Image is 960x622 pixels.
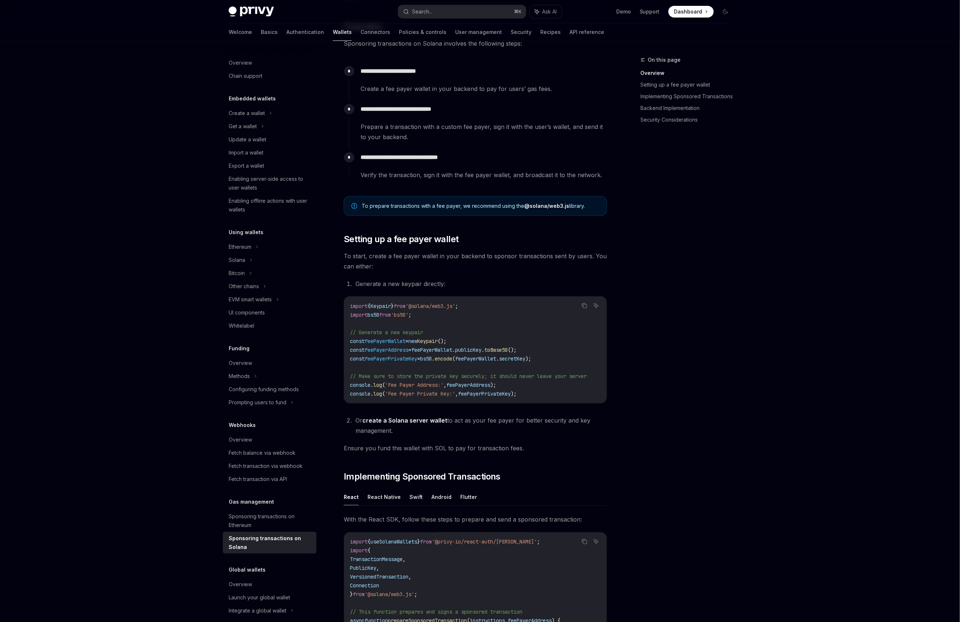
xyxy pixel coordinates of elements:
span: , [403,556,405,563]
span: } [391,303,394,309]
a: Demo [616,8,631,15]
div: Prompting users to fund [229,398,286,407]
div: Configuring funding methods [229,385,299,394]
span: log [373,390,382,397]
span: ( [382,382,385,388]
h5: Embedded wallets [229,94,276,103]
div: Whitelabel [229,321,254,330]
a: Dashboard [668,6,714,18]
a: @solana/web3.js [524,203,569,209]
span: ( [382,390,385,397]
span: feePayerWallet [455,355,496,362]
span: bs58 [367,312,379,318]
span: '@privy-io/react-auth/[PERSON_NAME]' [432,539,537,545]
span: With the React SDK, follow these steps to prepare and send a sponsored transaction: [344,515,607,525]
span: { [367,303,370,309]
span: Ensure you fund this wallet with SOL to pay for transaction fees. [344,443,607,453]
span: '@solana/web3.js' [365,591,414,598]
a: API reference [569,23,604,41]
span: from [379,312,391,318]
a: Security Considerations [641,114,737,126]
span: const [350,347,365,353]
div: Fetch transaction via webhook [229,462,302,470]
a: User management [455,23,502,41]
a: Launch your global wallet [223,591,316,604]
button: React Native [367,488,401,505]
h5: Webhooks [229,421,256,430]
div: Export a wallet [229,161,264,170]
h5: Funding [229,344,249,353]
a: Enabling offline actions with user wallets [223,194,316,216]
span: Create a fee payer wallet in your backend to pay for users’ gas fees. [361,84,607,94]
span: feePayerPrivateKey [458,390,511,397]
span: { [367,547,370,554]
span: bs58 [420,355,432,362]
a: create a Solana server wallet [362,417,447,424]
button: Flutter [460,488,477,505]
span: PublicKey [350,565,376,572]
span: feePayerPrivateKey [365,355,417,362]
span: ; [537,539,540,545]
a: Overview [223,56,316,69]
span: from [420,539,432,545]
button: Search...⌘K [398,5,526,18]
div: Sponsoring transactions on Solana [229,534,312,552]
div: Import a wallet [229,148,263,157]
div: Create a wallet [229,109,265,118]
span: from [353,591,365,598]
div: Get a wallet [229,122,257,131]
h5: Using wallets [229,228,263,237]
span: import [350,312,367,318]
div: Fetch transaction via API [229,475,287,484]
a: Implementing Sponsored Transactions [641,91,737,102]
button: Ask AI [530,5,562,18]
a: Connectors [361,23,390,41]
button: Ask AI [591,537,601,546]
span: } [417,539,420,545]
a: Sponsoring transactions on Ethereum [223,510,316,532]
span: log [373,382,382,388]
span: const [350,338,365,344]
svg: Note [351,203,357,209]
span: ( [452,355,455,362]
span: Setting up a fee payer wallet [344,233,459,245]
a: Authentication [286,23,324,41]
button: React [344,488,359,505]
a: Fetch transaction via webhook [223,459,316,473]
span: , [376,565,379,572]
span: Ask AI [542,8,557,15]
div: Overview [229,359,252,367]
div: Other chains [229,282,259,291]
span: . [370,382,373,388]
span: , [455,390,458,397]
span: feePayerAddress [446,382,490,388]
span: ; [455,303,458,309]
span: secretKey [499,355,525,362]
span: , [443,382,446,388]
a: Import a wallet [223,146,316,159]
a: Whitelabel [223,319,316,332]
button: Toggle dark mode [720,6,731,18]
span: To start, create a fee payer wallet in your backend to sponsor transactions sent by users. You ca... [344,251,607,271]
span: . [496,355,499,362]
span: const [350,355,365,362]
span: Implementing Sponsored Transactions [344,471,500,482]
div: Search... [412,7,433,16]
a: Recipes [540,23,561,41]
span: // Make sure to store the private key securely; it should never leave your server [350,373,587,379]
span: import [350,539,367,545]
img: dark logo [229,7,274,17]
a: Security [511,23,532,41]
span: publicKey [455,347,481,353]
a: Fetch balance via webhook [223,446,316,459]
span: Connection [350,583,379,589]
a: Setting up a fee payer wallet [641,79,737,91]
a: Update a wallet [223,133,316,146]
span: Keypair [370,303,391,309]
button: Copy the contents from the code block [580,537,589,546]
div: Overview [229,435,252,444]
a: Configuring funding methods [223,383,316,396]
span: '@solana/web3.js' [405,303,455,309]
a: Backend Implementation [641,102,737,114]
a: Sponsoring transactions on Solana [223,532,316,554]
